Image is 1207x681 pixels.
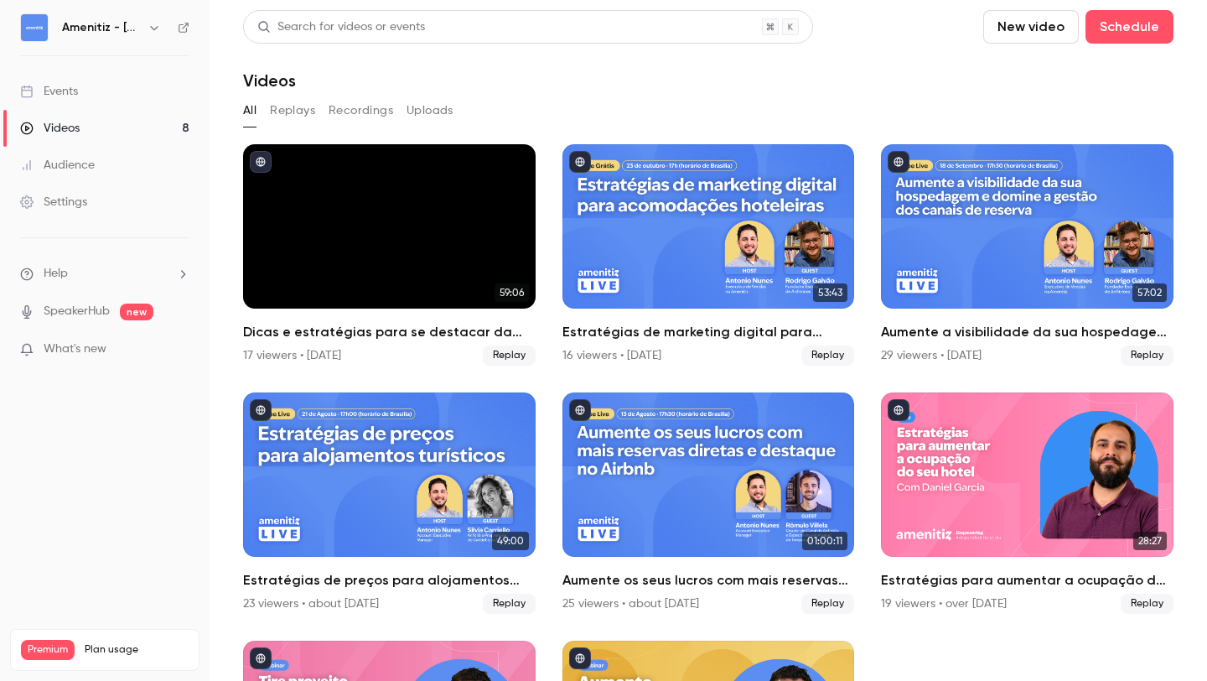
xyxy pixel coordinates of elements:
[243,144,536,366] li: Dicas e estratégias para se destacar da concorrência nos sites de reserva
[562,322,855,342] h2: Estratégias de marketing digital para acomodações hoteleiras
[881,595,1007,612] div: 19 viewers • over [DATE]
[243,97,256,124] button: All
[20,265,189,283] li: help-dropdown-opener
[243,570,536,590] h2: Estratégias de preços para alojamentos turísticos
[569,647,591,669] button: published
[801,594,854,614] span: Replay
[62,19,141,36] h6: Amenitiz - [GEOGRAPHIC_DATA] 🇧🇷
[20,120,80,137] div: Videos
[243,322,536,342] h2: Dicas e estratégias para se destacar da concorrência nos sites de reserva
[562,570,855,590] h2: Aumente os seus lucros com mais reservas diretas e destaque no Airbnb
[562,392,855,614] li: Aumente os seus lucros com mais reservas diretas e destaque no Airbnb
[802,532,847,550] span: 01:00:11
[492,532,529,550] span: 49:00
[85,643,189,657] span: Plan usage
[243,347,341,364] div: 17 viewers • [DATE]
[881,392,1173,614] li: Estratégias para aumentar a ocupação do seu hotel 🚀
[243,392,536,614] a: 49:00Estratégias de preços para alojamentos turísticos23 viewers • about [DATE]Replay
[1133,532,1167,550] span: 28:27
[250,151,272,173] button: published
[881,570,1173,590] h2: Estratégias para aumentar a ocupação do seu hotel 🚀
[562,144,855,366] a: 53:43Estratégias de marketing digital para acomodações hoteleiras16 viewers • [DATE]Replay
[483,594,536,614] span: Replay
[813,283,847,302] span: 53:43
[881,347,982,364] div: 29 viewers • [DATE]
[888,399,909,421] button: published
[562,347,661,364] div: 16 viewers • [DATE]
[483,346,536,366] span: Replay
[120,304,153,320] span: new
[257,18,425,36] div: Search for videos or events
[495,283,529,302] span: 59:06
[250,647,272,669] button: published
[569,399,591,421] button: published
[888,151,909,173] button: published
[270,97,315,124] button: Replays
[881,322,1173,342] h2: Aumente a visibilidade da sua hospedagem e domine a gestão de OTAs, canais diretos e comissões
[44,303,110,320] a: SpeakerHub
[1085,10,1173,44] button: Schedule
[20,194,87,211] div: Settings
[407,97,453,124] button: Uploads
[44,340,106,358] span: What's new
[881,144,1173,366] a: 57:02Aumente a visibilidade da sua hospedagem e domine a gestão de OTAs, canais diretos e comissõ...
[569,151,591,173] button: published
[44,265,68,283] span: Help
[243,144,536,366] a: 59:06Dicas e estratégias para se destacar da concorrência nos sites de reserva17 viewers • [DATE]...
[562,392,855,614] a: 01:00:11Aumente os seus lucros com mais reservas diretas e destaque no Airbnb25 viewers • about [...
[801,346,854,366] span: Replay
[1121,594,1173,614] span: Replay
[21,14,48,41] img: Amenitiz - Brazil 🇧🇷
[169,342,189,357] iframe: Noticeable Trigger
[243,10,1173,671] section: Videos
[1121,346,1173,366] span: Replay
[562,595,699,612] div: 25 viewers • about [DATE]
[243,70,296,91] h1: Videos
[20,83,78,100] div: Events
[250,399,272,421] button: published
[243,392,536,614] li: Estratégias de preços para alojamentos turísticos
[983,10,1079,44] button: New video
[329,97,393,124] button: Recordings
[243,595,379,612] div: 23 viewers • about [DATE]
[562,144,855,366] li: Estratégias de marketing digital para acomodações hoteleiras
[881,392,1173,614] a: 28:27Estratégias para aumentar a ocupação do seu hotel 🚀19 viewers • over [DATE]Replay
[1132,283,1167,302] span: 57:02
[21,640,75,660] span: Premium
[881,144,1173,366] li: Aumente a visibilidade da sua hospedagem e domine a gestão de OTAs, canais diretos e comissões
[20,157,95,174] div: Audience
